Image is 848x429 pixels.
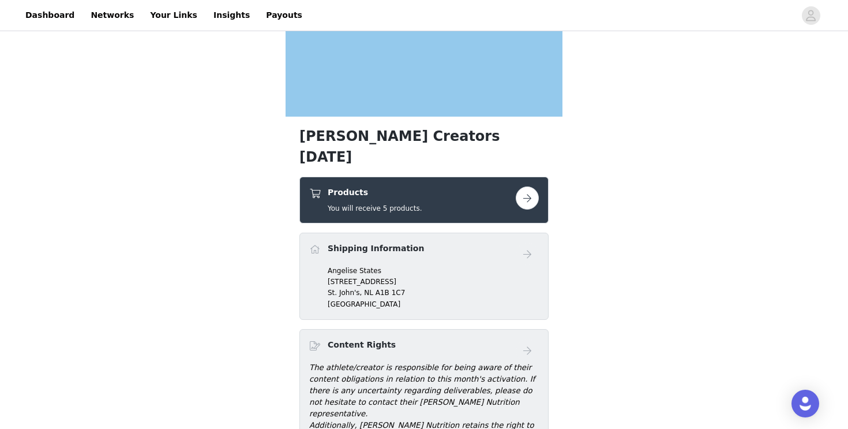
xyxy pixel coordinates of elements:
h5: You will receive 5 products. [328,203,422,214]
a: Your Links [143,2,204,28]
p: [STREET_ADDRESS] [328,277,539,287]
h1: [PERSON_NAME] Creators [DATE] [299,126,549,167]
em: The athlete/creator is responsible for being aware of their content obligations in relation to th... [309,363,535,418]
a: Dashboard [18,2,81,28]
h4: Content Rights [328,339,396,351]
div: Products [299,177,549,223]
h4: Products [328,186,422,199]
a: Insights [207,2,257,28]
p: Angelise States [328,266,539,276]
a: Networks [84,2,141,28]
a: Payouts [259,2,309,28]
h4: Shipping Information [328,243,424,255]
div: avatar [805,6,816,25]
div: Shipping Information [299,233,549,320]
span: NL [364,289,373,297]
span: A1B 1C7 [376,289,406,297]
span: St. John's, [328,289,362,297]
div: Open Intercom Messenger [791,390,819,417]
p: [GEOGRAPHIC_DATA] [328,299,539,309]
